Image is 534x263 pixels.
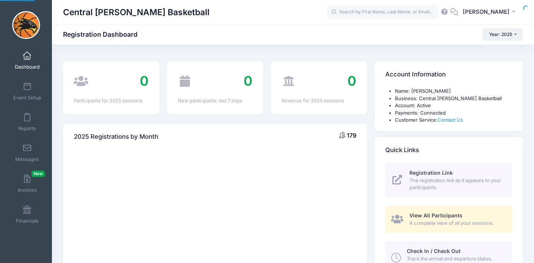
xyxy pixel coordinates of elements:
span: Reports [18,125,36,132]
span: [PERSON_NAME] [463,8,510,16]
span: Registration Link [409,170,453,176]
li: Account: Active [395,102,512,109]
span: New [32,171,45,177]
a: Dashboard [10,47,45,73]
button: [PERSON_NAME] [458,4,523,21]
input: Search by First Name, Last Name, or Email... [327,5,438,20]
a: Event Setup [10,78,45,104]
a: Financials [10,201,45,227]
div: Revenue for 2025 sessions [281,97,356,105]
li: Name: [PERSON_NAME] [395,88,512,95]
a: View All Participants A complete view of all your sessions. [385,206,512,233]
button: Year: 2025 [482,28,523,41]
a: Reports [10,109,45,135]
span: 0 [244,73,253,89]
span: Dashboard [15,64,40,70]
li: Payments: Connected [395,109,512,117]
h1: Registration Dashboard [63,30,144,38]
div: New participants: last 7 days [178,97,253,105]
span: 0 [347,73,356,89]
span: 0 [140,73,149,89]
li: Business: Central [PERSON_NAME] Basketball [395,95,512,102]
li: Customer Service: [395,116,512,124]
span: Invoices [18,187,37,193]
span: Year: 2025 [489,32,512,37]
span: A complete view of all your sessions. [409,220,504,227]
a: Messages [10,140,45,166]
div: Participants for 2025 sessions [74,97,149,105]
h4: 2025 Registrations by Month [74,126,158,147]
h4: Quick Links [385,139,419,161]
span: The registration link as it appears to your participants. [409,177,504,191]
a: InvoicesNew [10,171,45,197]
h1: Central [PERSON_NAME] Basketball [63,4,210,21]
h4: Account Information [385,64,446,85]
img: Central Lee Basketball [12,11,40,39]
a: Contact Us [438,117,463,123]
span: View All Participants [409,212,462,218]
a: Registration Link The registration link as it appears to your participants. [385,163,512,197]
span: Event Setup [13,95,41,101]
span: Messages [15,156,39,162]
span: 179 [347,132,356,139]
span: Check In / Check Out [407,248,461,254]
span: Financials [16,218,39,224]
